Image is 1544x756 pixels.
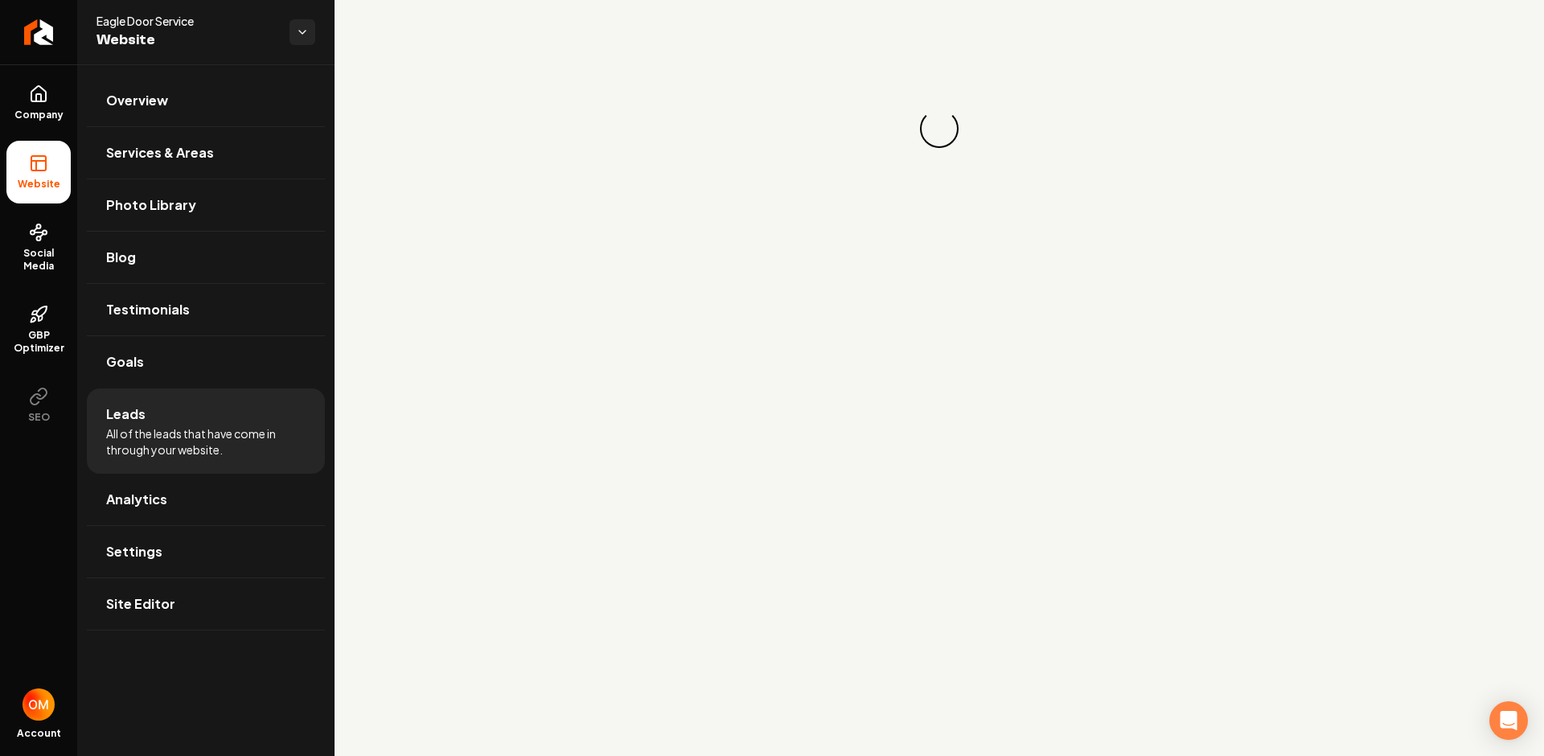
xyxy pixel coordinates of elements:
[87,526,325,577] a: Settings
[106,300,190,319] span: Testimonials
[6,247,71,273] span: Social Media
[1489,701,1528,740] div: Open Intercom Messenger
[106,195,196,215] span: Photo Library
[106,352,144,372] span: Goals
[87,179,325,231] a: Photo Library
[96,29,277,51] span: Website
[87,284,325,335] a: Testimonials
[106,248,136,267] span: Blog
[87,127,325,179] a: Services & Areas
[24,19,54,45] img: Rebolt Logo
[6,329,71,355] span: GBP Optimizer
[106,594,175,614] span: Site Editor
[17,727,61,740] span: Account
[87,578,325,630] a: Site Editor
[87,336,325,388] a: Goals
[96,13,277,29] span: Eagle Door Service
[106,425,306,458] span: All of the leads that have come in through your website.
[6,292,71,368] a: GBP Optimizer
[106,91,168,110] span: Overview
[6,210,71,286] a: Social Media
[106,490,167,509] span: Analytics
[8,109,70,121] span: Company
[23,688,55,721] img: Omar Molai
[87,474,325,525] a: Analytics
[6,374,71,437] button: SEO
[87,232,325,283] a: Blog
[918,108,961,150] div: Loading
[106,143,214,162] span: Services & Areas
[11,178,67,191] span: Website
[106,542,162,561] span: Settings
[6,72,71,134] a: Company
[22,411,56,424] span: SEO
[106,405,146,424] span: Leads
[87,75,325,126] a: Overview
[23,688,55,721] button: Open user button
